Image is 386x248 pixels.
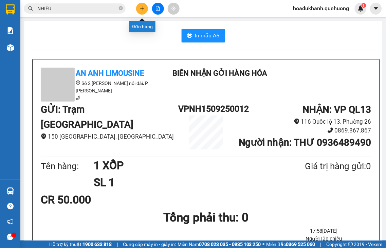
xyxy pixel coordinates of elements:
[6,4,15,15] img: logo-vxr
[76,95,80,100] span: phone
[171,6,176,11] span: aim
[182,29,225,42] button: printerIn mẫu A5
[288,4,355,13] span: hoadukhanh.quehuong
[363,3,365,8] span: 1
[7,44,14,51] img: warehouse-icon
[328,127,333,133] span: phone
[294,119,300,124] span: environment
[286,242,315,247] strong: 0369 525 060
[28,6,33,11] span: search
[362,3,366,8] sup: 1
[277,227,371,235] li: 17:58[DATE]
[119,5,123,12] span: close-circle
[82,242,112,247] strong: 1900 633 818
[41,104,133,130] b: GỬI : Trạm [GEOGRAPHIC_DATA]
[348,242,353,247] span: copyright
[272,159,371,173] div: Giá trị hàng gửi: 0
[76,81,80,85] span: environment
[76,69,144,77] b: An Anh Limousine
[7,188,14,195] img: warehouse-icon
[123,241,176,248] span: Cung cấp máy in - giấy in:
[49,241,112,248] span: Hỗ trợ kỹ thuật:
[41,208,371,227] h1: Tổng phải thu: 0
[195,31,220,40] span: In mẫu A5
[117,241,118,248] span: |
[358,5,364,12] img: icon-new-feature
[94,157,272,174] h1: 1 XỐP
[41,132,179,141] li: 150 [GEOGRAPHIC_DATA], [GEOGRAPHIC_DATA]
[187,33,192,39] span: printer
[119,6,123,10] span: close-circle
[41,159,94,173] div: Tên hàng:
[277,235,371,243] li: Người lập phiếu
[373,5,379,12] span: caret-down
[320,241,321,248] span: |
[263,243,265,246] span: ⚪️
[178,241,261,248] span: Miền Nam
[41,191,150,208] div: CR 50.000
[370,3,382,15] button: caret-down
[168,3,180,15] button: aim
[266,241,315,248] span: Miền Bắc
[7,234,14,240] span: message
[136,3,148,15] button: plus
[7,218,14,225] span: notification
[234,126,371,135] li: 0869.867.867
[41,79,163,94] li: Số 2 [PERSON_NAME] nối dài, P. [PERSON_NAME]
[152,3,164,15] button: file-add
[7,27,14,34] img: solution-icon
[7,203,14,210] span: question-circle
[303,104,371,115] b: NHẬN : VP QL13
[41,134,47,139] span: environment
[179,102,234,116] h1: VPNH1509250012
[172,69,268,77] b: Biên nhận gởi hàng hóa
[140,6,145,11] span: plus
[239,137,371,148] b: Người nhận : THƯ 0936489490
[199,242,261,247] strong: 0708 023 035 - 0935 103 250
[155,6,160,11] span: file-add
[234,117,371,126] li: 116 Quốc lộ 13, Phường 26
[37,5,117,12] input: Tìm tên, số ĐT hoặc mã đơn
[94,174,272,191] h1: SL 1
